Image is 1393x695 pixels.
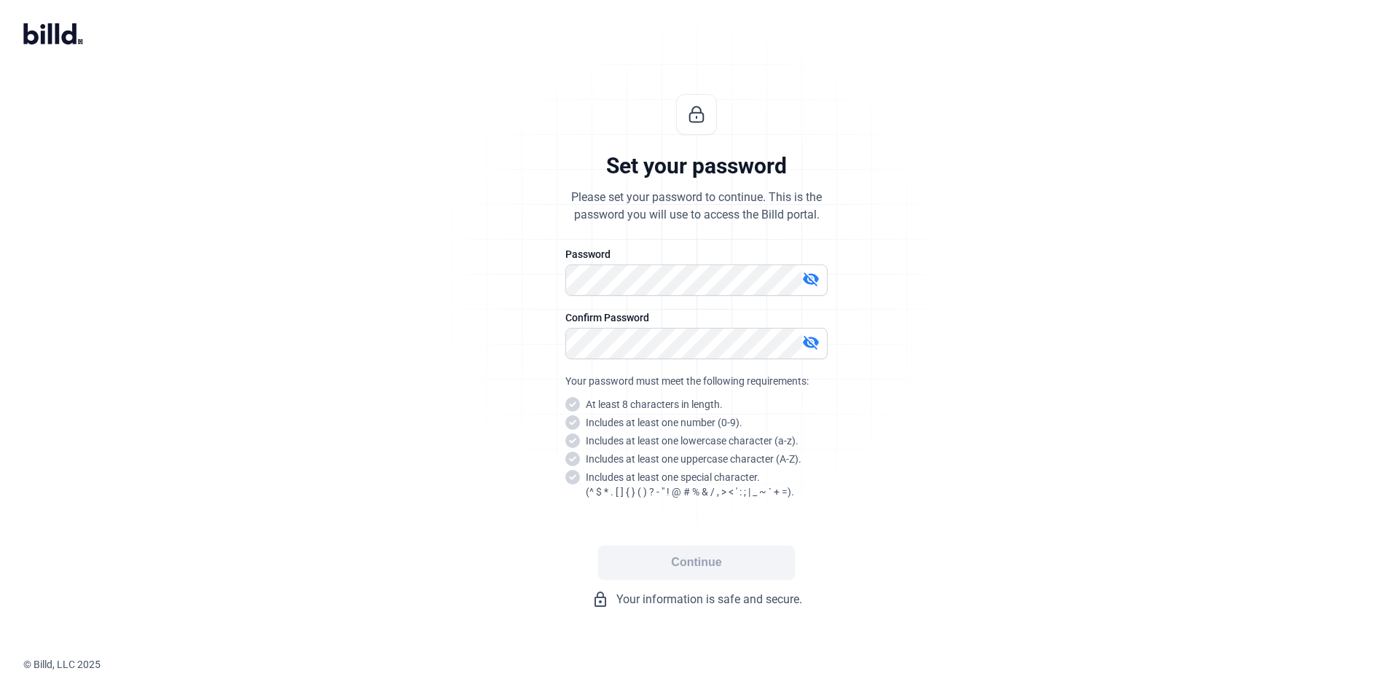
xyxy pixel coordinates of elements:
div: Please set your password to continue. This is the password you will use to access the Billd portal. [571,189,822,224]
snap: Includes at least one special character. (^ $ * . [ ] { } ( ) ? - " ! @ # % & / , > < ' : ; | _ ~... [586,470,794,499]
div: © Billd, LLC 2025 [23,657,1393,672]
div: Password [565,247,828,262]
snap: At least 8 characters in length. [586,397,723,412]
mat-icon: visibility_off [802,334,820,351]
mat-icon: visibility_off [802,270,820,288]
div: Confirm Password [565,310,828,325]
div: Your password must meet the following requirements: [565,374,828,388]
snap: Includes at least one lowercase character (a-z). [586,433,798,448]
div: Set your password [606,152,787,180]
snap: Includes at least one uppercase character (A-Z). [586,452,801,466]
div: Your information is safe and secure. [478,591,915,608]
snap: Includes at least one number (0-9). [586,415,742,430]
mat-icon: lock_outline [592,591,609,608]
button: Continue [598,546,795,579]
